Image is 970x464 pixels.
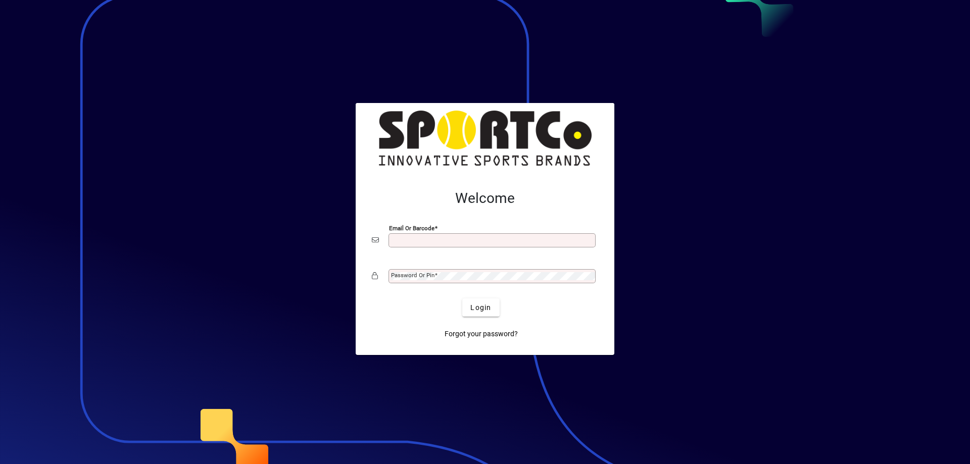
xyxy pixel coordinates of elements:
[389,225,434,232] mat-label: Email or Barcode
[391,272,434,279] mat-label: Password or Pin
[470,302,491,313] span: Login
[462,298,499,317] button: Login
[372,190,598,207] h2: Welcome
[441,325,522,343] a: Forgot your password?
[445,329,518,339] span: Forgot your password?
